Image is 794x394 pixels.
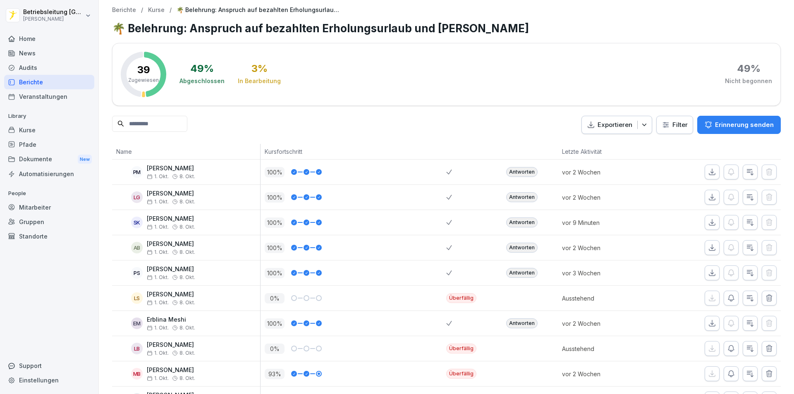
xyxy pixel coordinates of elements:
[562,244,651,252] p: vor 2 Wochen
[179,224,195,230] span: 8. Okt.
[112,20,781,36] h1: 🌴 Belehrung: Anspruch auf bezahlten Erholungsurlaub und [PERSON_NAME]
[4,215,94,229] a: Gruppen
[725,77,772,85] div: Nicht begonnen
[265,293,285,303] p: 0 %
[4,89,94,104] a: Veranstaltungen
[179,350,195,356] span: 8. Okt.
[715,120,774,129] p: Erinnerung senden
[148,7,165,14] a: Kurse
[4,358,94,373] div: Support
[265,268,285,278] p: 100 %
[737,64,761,74] div: 49 %
[4,200,94,215] a: Mitarbeiter
[4,123,94,137] a: Kurse
[147,367,195,374] p: [PERSON_NAME]
[147,300,169,306] span: 1. Okt.
[147,316,195,323] p: Erblina Meshi
[562,193,651,202] p: vor 2 Wochen
[506,217,538,227] div: Antworten
[177,7,342,14] p: 🌴 Belehrung: Anspruch auf bezahlten Erholungsurlaub und [PERSON_NAME]
[147,341,195,349] p: [PERSON_NAME]
[265,243,285,253] p: 100 %
[4,373,94,387] a: Einstellungen
[562,269,651,277] p: vor 3 Wochen
[179,325,195,331] span: 8. Okt.
[131,368,143,380] div: MB
[4,229,94,244] a: Standorte
[506,318,538,328] div: Antworten
[147,190,195,197] p: [PERSON_NAME]
[506,167,538,177] div: Antworten
[147,266,195,273] p: [PERSON_NAME]
[179,275,195,280] span: 8. Okt.
[446,369,476,379] div: Überfällig
[147,275,169,280] span: 1. Okt.
[562,319,651,328] p: vor 2 Wochen
[562,294,651,303] p: Ausstehend
[147,291,195,298] p: [PERSON_NAME]
[4,152,94,167] div: Dokumente
[446,344,476,353] div: Überfällig
[78,155,92,164] div: New
[128,76,159,84] p: Zugewiesen
[179,375,195,381] span: 8. Okt.
[147,325,169,331] span: 1. Okt.
[265,192,285,203] p: 100 %
[697,116,781,134] button: Erinnerung senden
[131,267,143,279] div: PS
[147,241,195,248] p: [PERSON_NAME]
[506,268,538,278] div: Antworten
[4,187,94,200] p: People
[147,375,169,381] span: 1. Okt.
[131,292,143,304] div: LS
[4,137,94,152] a: Pfade
[4,75,94,89] a: Berichte
[147,350,169,356] span: 1. Okt.
[506,192,538,202] div: Antworten
[23,9,84,16] p: Betriebsleitung [GEOGRAPHIC_DATA]
[131,318,143,329] div: EM
[657,116,693,134] button: Filter
[147,249,169,255] span: 1. Okt.
[265,217,285,228] p: 100 %
[147,165,195,172] p: [PERSON_NAME]
[179,174,195,179] span: 8. Okt.
[4,152,94,167] a: DokumenteNew
[506,243,538,253] div: Antworten
[116,147,256,156] p: Name
[562,147,647,156] p: Letzte Aktivität
[446,293,476,303] div: Überfällig
[4,46,94,60] a: News
[131,166,143,178] div: PM
[265,167,285,177] p: 100 %
[112,7,136,14] a: Berichte
[190,64,214,74] div: 49 %
[131,343,143,354] div: LB
[147,215,195,222] p: [PERSON_NAME]
[4,31,94,46] a: Home
[251,64,268,74] div: 3 %
[179,77,225,85] div: Abgeschlossen
[265,369,285,379] p: 93 %
[562,344,651,353] p: Ausstehend
[147,224,169,230] span: 1. Okt.
[170,7,172,14] p: /
[265,147,442,156] p: Kursfortschritt
[4,167,94,181] a: Automatisierungen
[238,77,281,85] div: In Bearbeitung
[562,218,651,227] p: vor 9 Minuten
[131,242,143,253] div: AB
[562,370,651,378] p: vor 2 Wochen
[581,116,652,134] button: Exportieren
[23,16,84,22] p: [PERSON_NAME]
